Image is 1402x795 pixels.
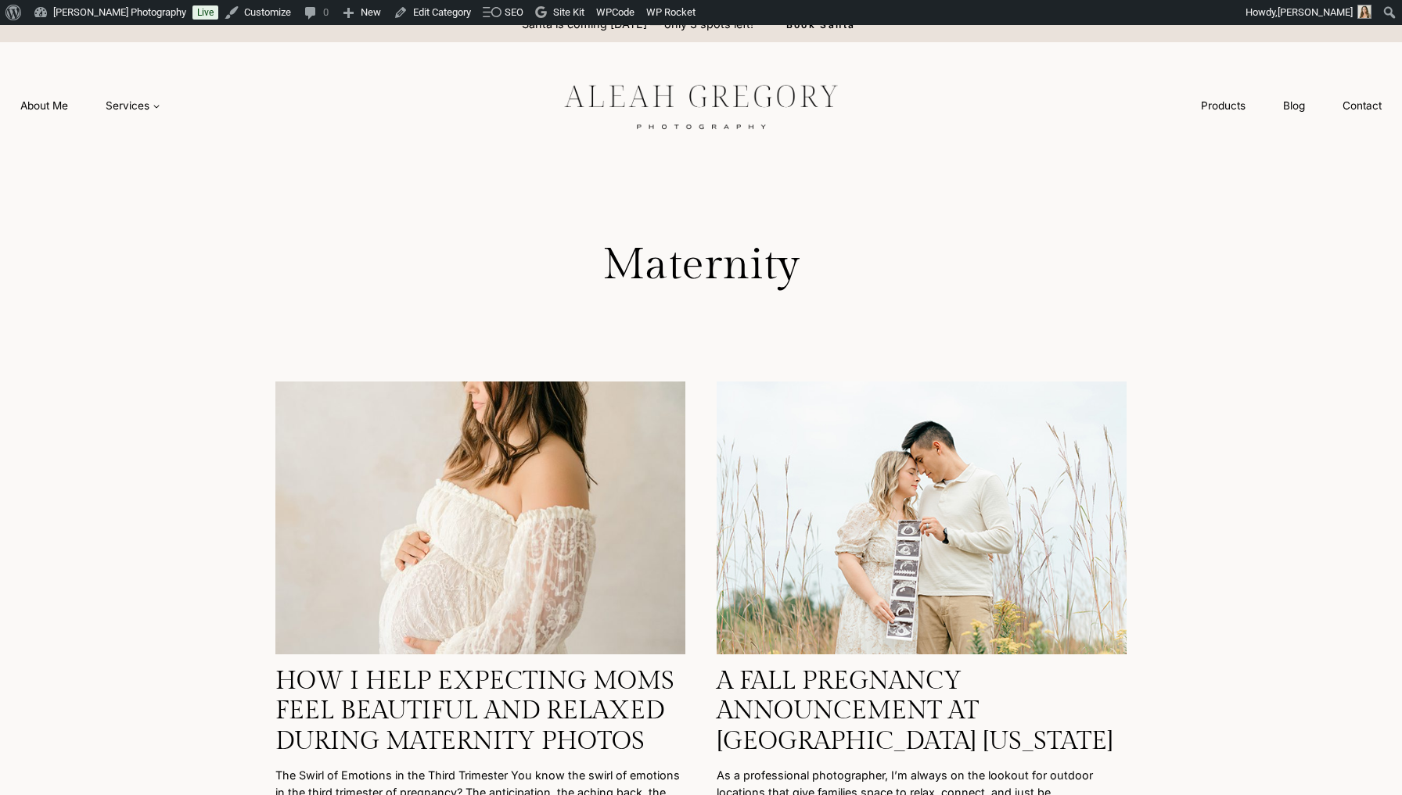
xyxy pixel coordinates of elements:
a: Products [1182,91,1264,120]
nav: Secondary [1182,91,1400,120]
img: Studio image of a mom in a flowy dress standing by fine art backdrop, gently resting hands on her... [275,381,685,654]
h1: Maternity [602,239,800,292]
a: How I Help Expecting Moms Feel Beautiful and Relaxed During Maternity Photos [275,666,674,756]
nav: Primary [2,91,179,120]
a: About Me [2,91,87,120]
a: A Fall Pregnancy Announcement at [GEOGRAPHIC_DATA] [US_STATE] [717,666,1113,756]
a: A Fall Pregnancy Announcement at West Park Carmel Indiana [717,381,1127,654]
span: Services [106,98,160,113]
img: aleah gregory logo [525,73,877,138]
a: Live [192,5,218,20]
a: Services [87,91,179,120]
a: How I Help Expecting Moms Feel Beautiful and Relaxed During Maternity Photos [275,381,685,654]
a: Blog [1264,91,1324,120]
span: Site Kit [553,6,584,18]
a: Contact [1324,91,1400,120]
span: [PERSON_NAME] [1278,6,1353,18]
img: Couple sharing a quiet moment surrounded by fall leaves at West Park Carmel Indiana. [717,381,1127,654]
